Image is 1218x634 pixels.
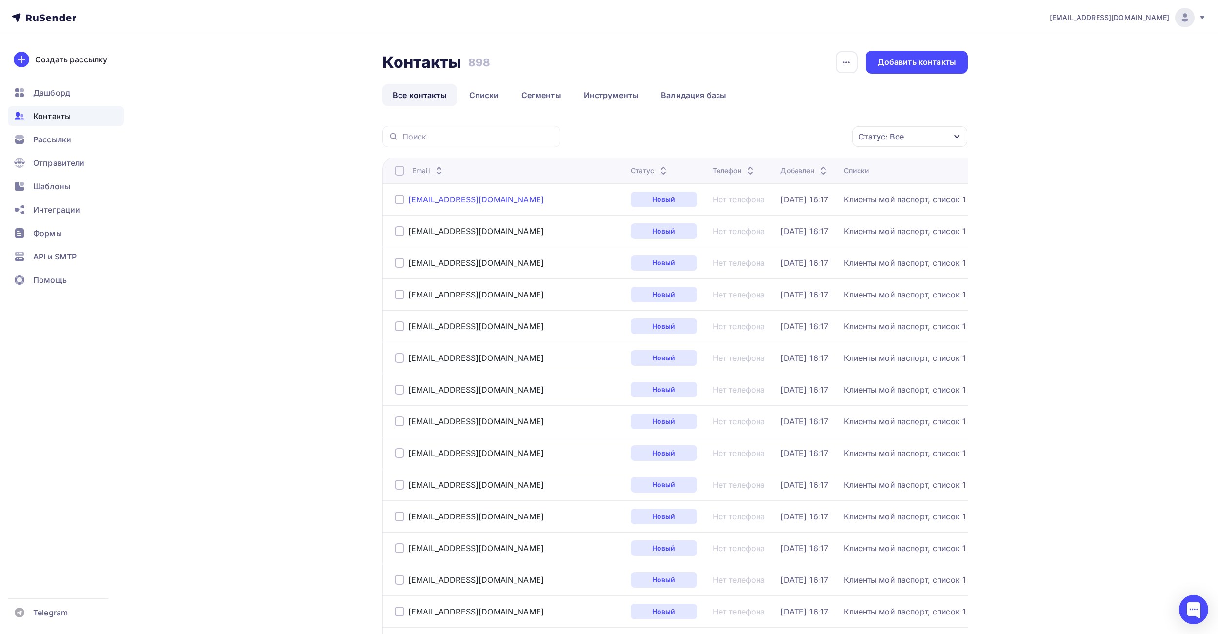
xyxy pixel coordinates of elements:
div: Создать рассылку [35,54,107,65]
div: Клиенты мой паспорт, список 1 [844,385,966,395]
span: [EMAIL_ADDRESS][DOMAIN_NAME] [1050,13,1169,22]
a: Новый [631,255,697,271]
a: Отправители [8,153,124,173]
a: Клиенты мой паспорт, список 1 [844,448,966,458]
a: Новый [631,604,697,619]
a: Новый [631,223,697,239]
a: [EMAIL_ADDRESS][DOMAIN_NAME] [408,480,544,490]
a: [EMAIL_ADDRESS][DOMAIN_NAME] [408,512,544,521]
a: [EMAIL_ADDRESS][DOMAIN_NAME] [408,448,544,458]
a: Клиенты мой паспорт, список 1 [844,416,966,426]
div: Статус [631,166,669,176]
a: Клиенты мой паспорт, список 1 [844,258,966,268]
a: Контакты [8,106,124,126]
a: Нет телефона [713,575,765,585]
a: Формы [8,223,124,243]
div: Списки [844,166,869,176]
div: Новый [631,287,697,302]
a: [EMAIL_ADDRESS][DOMAIN_NAME] [408,258,544,268]
div: [DATE] 16:17 [780,480,828,490]
a: Нет телефона [713,353,765,363]
a: Сегменты [511,84,572,106]
div: Новый [631,382,697,397]
a: [EMAIL_ADDRESS][DOMAIN_NAME] [408,226,544,236]
h3: 898 [468,56,490,69]
span: Рассылки [33,134,71,145]
a: Нет телефона [713,290,765,299]
div: Телефон [713,166,756,176]
div: Нет телефона [713,321,765,331]
a: [EMAIL_ADDRESS][DOMAIN_NAME] [408,385,544,395]
a: Клиенты мой паспорт, список 1 [844,607,966,616]
h2: Контакты [382,53,461,72]
a: Клиенты мой паспорт, список 1 [844,512,966,521]
a: [EMAIL_ADDRESS][DOMAIN_NAME] [408,195,544,204]
div: Клиенты мой паспорт, список 1 [844,353,966,363]
a: [DATE] 16:17 [780,575,828,585]
a: Дашборд [8,83,124,102]
input: Поиск [402,131,555,142]
div: Новый [631,445,697,461]
a: Новый [631,414,697,429]
span: Отправители [33,157,85,169]
a: Нет телефона [713,258,765,268]
a: Нет телефона [713,607,765,616]
a: Клиенты мой паспорт, список 1 [844,195,966,204]
div: Новый [631,572,697,588]
a: Списки [459,84,509,106]
div: [DATE] 16:17 [780,290,828,299]
a: [EMAIL_ADDRESS][DOMAIN_NAME] [408,416,544,426]
a: Валидация базы [651,84,737,106]
div: Новый [631,540,697,556]
a: Нет телефона [713,226,765,236]
a: Шаблоны [8,177,124,196]
span: Контакты [33,110,71,122]
div: Клиенты мой паспорт, список 1 [844,290,966,299]
a: Клиенты мой паспорт, список 1 [844,226,966,236]
a: [DATE] 16:17 [780,195,828,204]
div: [DATE] 16:17 [780,607,828,616]
div: [EMAIL_ADDRESS][DOMAIN_NAME] [408,290,544,299]
a: Новый [631,509,697,524]
a: [DATE] 16:17 [780,321,828,331]
div: Новый [631,192,697,207]
a: Нет телефона [713,448,765,458]
a: [DATE] 16:17 [780,543,828,553]
a: Все контакты [382,84,457,106]
div: [DATE] 16:17 [780,226,828,236]
a: [EMAIL_ADDRESS][DOMAIN_NAME] [408,543,544,553]
span: Формы [33,227,62,239]
a: Рассылки [8,130,124,149]
a: Клиенты мой паспорт, список 1 [844,321,966,331]
div: [DATE] 16:17 [780,512,828,521]
div: Нет телефона [713,543,765,553]
div: [DATE] 16:17 [780,258,828,268]
a: [DATE] 16:17 [780,416,828,426]
span: Шаблоны [33,180,70,192]
a: Клиенты мой паспорт, список 1 [844,575,966,585]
